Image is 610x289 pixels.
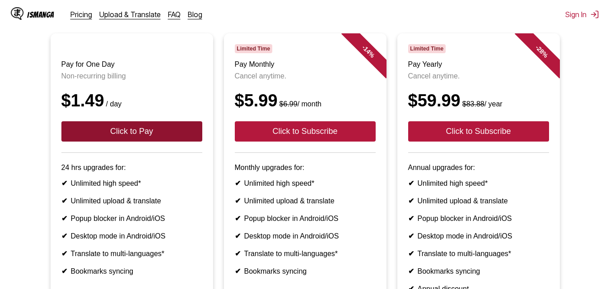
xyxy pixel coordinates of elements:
li: Popup blocker in Android/iOS [235,214,376,223]
p: Monthly upgrades for: [235,164,376,172]
span: Limited Time [235,44,272,53]
b: ✔ [61,215,67,222]
span: Limited Time [408,44,446,53]
b: ✔ [235,267,241,275]
b: ✔ [235,179,241,187]
b: ✔ [61,232,67,240]
s: $6.99 [279,100,298,108]
div: - 14 % [341,24,395,78]
p: Annual upgrades for: [408,164,549,172]
b: ✔ [408,232,414,240]
li: Unlimited upload & translate [235,197,376,205]
h3: Pay Yearly [408,60,549,69]
li: Popup blocker in Android/iOS [408,214,549,223]
p: Cancel anytime. [235,72,376,80]
small: / month [278,100,321,108]
b: ✔ [408,197,414,205]
b: ✔ [235,250,241,257]
li: Unlimited high speed* [61,179,202,188]
b: ✔ [235,232,241,240]
li: Desktop mode in Android/iOS [235,232,376,240]
h3: Pay for One Day [61,60,202,69]
div: $59.99 [408,91,549,110]
b: ✔ [408,250,414,257]
div: - 28 % [514,24,568,78]
button: Click to Pay [61,121,202,142]
a: FAQ [168,10,181,19]
div: $5.99 [235,91,376,110]
div: IsManga [27,10,54,19]
img: IsManga Logo [11,7,23,20]
li: Unlimited upload & translate [408,197,549,205]
s: $83.88 [462,100,484,108]
li: Translate to multi-languages* [408,249,549,258]
small: / year [461,100,503,108]
p: Non-recurring billing [61,72,202,80]
b: ✔ [235,197,241,205]
a: Pricing [70,10,92,19]
button: Sign In [565,10,599,19]
li: Translate to multi-languages* [61,249,202,258]
li: Desktop mode in Android/iOS [61,232,202,240]
button: Click to Subscribe [408,121,549,142]
b: ✔ [61,197,67,205]
li: Bookmarks syncing [61,267,202,275]
b: ✔ [408,267,414,275]
b: ✔ [61,250,67,257]
li: Unlimited high speed* [235,179,376,188]
h3: Pay Monthly [235,60,376,69]
li: Translate to multi-languages* [235,249,376,258]
a: Blog [188,10,202,19]
li: Unlimited upload & translate [61,197,202,205]
div: $1.49 [61,91,202,110]
b: ✔ [235,215,241,222]
li: Popup blocker in Android/iOS [61,214,202,223]
p: Cancel anytime. [408,72,549,80]
b: ✔ [408,179,414,187]
b: ✔ [408,215,414,222]
p: 24 hrs upgrades for: [61,164,202,172]
a: IsManga LogoIsManga [11,7,70,22]
b: ✔ [61,179,67,187]
li: Unlimited high speed* [408,179,549,188]
button: Click to Subscribe [235,121,376,142]
li: Desktop mode in Android/iOS [408,232,549,240]
b: ✔ [61,267,67,275]
li: Bookmarks syncing [408,267,549,275]
a: Upload & Translate [99,10,161,19]
small: / day [104,100,122,108]
img: Sign out [590,10,599,19]
li: Bookmarks syncing [235,267,376,275]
